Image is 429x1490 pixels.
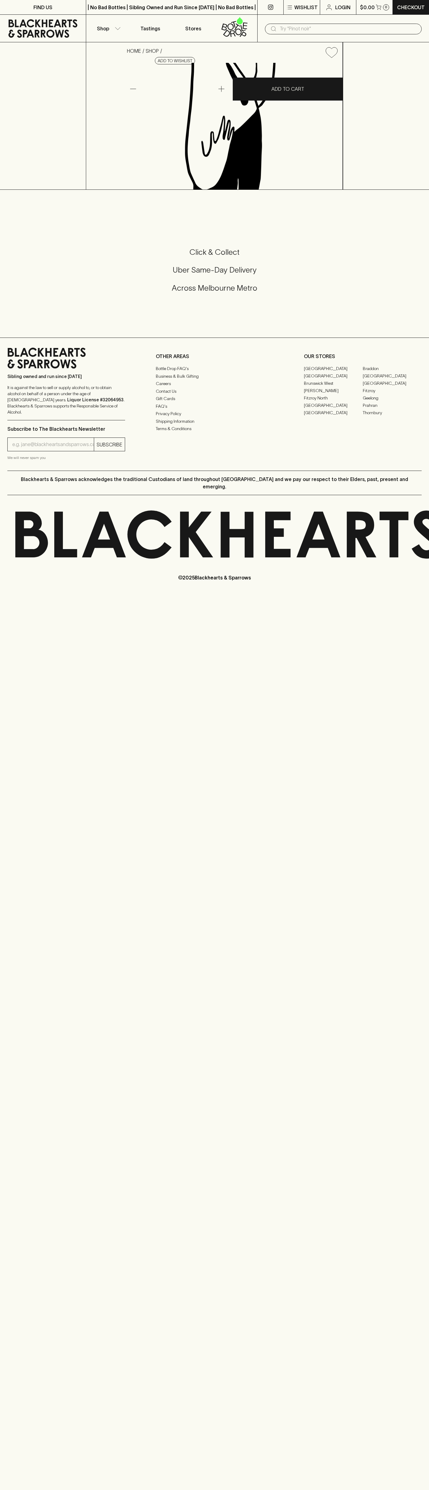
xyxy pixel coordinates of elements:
strong: Liquor License #32064953 [67,397,124,402]
a: Stores [172,15,215,42]
p: OUR STORES [304,353,422,360]
h5: Uber Same-Day Delivery [7,265,422,275]
a: Fitzroy North [304,394,363,402]
a: Privacy Policy [156,410,274,418]
p: Shop [97,25,109,32]
p: It is against the law to sell or supply alcohol to, or to obtain alcohol on behalf of a person un... [7,384,125,415]
a: Brunswick West [304,380,363,387]
button: SUBSCRIBE [94,438,125,451]
a: [PERSON_NAME] [304,387,363,394]
a: Bottle Drop FAQ's [156,365,274,372]
p: OTHER AREAS [156,353,274,360]
p: Checkout [397,4,425,11]
a: Business & Bulk Gifting [156,372,274,380]
a: [GEOGRAPHIC_DATA] [363,380,422,387]
a: SHOP [146,48,159,54]
a: Shipping Information [156,418,274,425]
a: Tastings [129,15,172,42]
a: [GEOGRAPHIC_DATA] [304,402,363,409]
a: Prahran [363,402,422,409]
p: Wishlist [294,4,318,11]
a: Gift Cards [156,395,274,403]
h5: Click & Collect [7,247,422,257]
a: Contact Us [156,388,274,395]
a: HOME [127,48,141,54]
p: Subscribe to The Blackhearts Newsletter [7,425,125,433]
a: Thornbury [363,409,422,416]
p: Sibling owned and run since [DATE] [7,373,125,380]
a: Braddon [363,365,422,372]
div: Call to action block [7,223,422,325]
a: Geelong [363,394,422,402]
p: We will never spam you [7,455,125,461]
p: Tastings [140,25,160,32]
input: e.g. jane@blackheartsandsparrows.com.au [12,440,94,449]
button: Shop [86,15,129,42]
p: Login [335,4,350,11]
button: Add to wishlist [155,57,195,64]
a: Careers [156,380,274,388]
button: Add to wishlist [323,45,340,60]
h5: Across Melbourne Metro [7,283,422,293]
input: Try "Pinot noir" [280,24,417,34]
p: FIND US [33,4,52,11]
p: ADD TO CART [271,85,304,93]
a: Terms & Conditions [156,425,274,433]
p: Stores [185,25,201,32]
a: FAQ's [156,403,274,410]
a: [GEOGRAPHIC_DATA] [304,409,363,416]
p: Blackhearts & Sparrows acknowledges the traditional Custodians of land throughout [GEOGRAPHIC_DAT... [12,476,417,490]
p: SUBSCRIBE [97,441,122,448]
p: $0.00 [360,4,375,11]
a: [GEOGRAPHIC_DATA] [304,365,363,372]
button: ADD TO CART [233,78,343,101]
a: [GEOGRAPHIC_DATA] [304,372,363,380]
a: [GEOGRAPHIC_DATA] [363,372,422,380]
img: Japanese Jigger Stainless 15 / 30ml [122,63,343,189]
a: Fitzroy [363,387,422,394]
p: 0 [385,6,387,9]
